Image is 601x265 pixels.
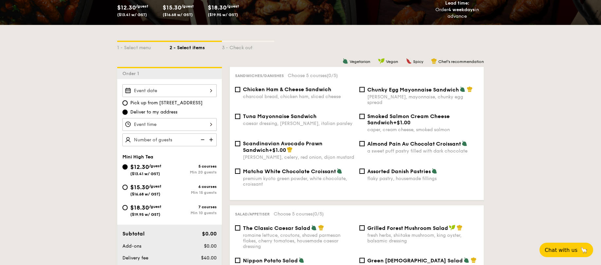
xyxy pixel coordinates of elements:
input: Smoked Salmon Cream Cheese Sandwich+$1.00caper, cream cheese, smoked salmon [359,114,365,119]
input: $18.30/guest($19.95 w/ GST)7 coursesMin 10 guests [122,205,128,210]
span: ($16.68 w/ GST) [130,192,160,196]
div: caesar dressing, [PERSON_NAME], italian parsley [243,121,354,126]
img: icon-vegetarian.fe4039eb.svg [337,168,342,174]
span: Choose 5 courses [274,211,324,217]
div: 2 - Select items [170,42,222,51]
span: $12.30 [130,163,149,171]
span: $18.30 [208,4,227,11]
input: Tuna Mayonnaise Sandwichcaesar dressing, [PERSON_NAME], italian parsley [235,114,240,119]
span: 🦙 [580,246,588,254]
div: fresh herbs, shiitake mushroom, king oyster, balsamic dressing [367,233,479,244]
span: Choose 5 courses [288,73,338,78]
img: icon-chef-hat.a58ddaea.svg [471,257,477,263]
span: Spicy [413,59,423,64]
span: Vegan [386,59,398,64]
span: /guest [136,4,148,9]
span: Smoked Salmon Cream Cheese Sandwich [367,113,450,126]
div: a sweet puff pastry filled with dark chocolate [367,148,479,154]
span: ($13.41 w/ GST) [130,172,160,176]
span: $15.30 [163,4,181,11]
div: Min 10 guests [170,211,217,215]
div: romaine lettuce, croutons, shaved parmesan flakes, cherry tomatoes, housemade caesar dressing [243,233,354,249]
div: 7 courses [170,205,217,209]
strong: 4 weekdays [448,7,475,12]
span: /guest [227,4,239,9]
span: Scandinavian Avocado Prawn Sandwich [243,140,322,153]
input: The Classic Caesar Saladromaine lettuce, croutons, shaved parmesan flakes, cherry tomatoes, house... [235,225,240,231]
span: Grilled Forest Mushroom Salad [367,225,448,231]
img: icon-vegetarian.fe4039eb.svg [431,168,437,174]
span: $12.30 [117,4,136,11]
span: Tuna Mayonnaise Sandwich [243,113,317,119]
img: icon-chef-hat.a58ddaea.svg [318,225,324,231]
span: (0/5) [313,211,324,217]
img: icon-vegetarian.fe4039eb.svg [462,140,467,146]
span: Chat with us [545,247,577,253]
span: Subtotal [122,231,145,237]
span: Assorted Danish Pastries [367,168,431,174]
div: Order in advance [428,7,486,20]
img: icon-chef-hat.a58ddaea.svg [467,86,473,92]
span: $18.30 [130,204,149,211]
span: /guest [149,204,161,209]
span: $15.30 [130,184,149,191]
img: icon-vegetarian.fe4039eb.svg [299,257,304,263]
input: Green [DEMOGRAPHIC_DATA] Saladcherry tomato, [PERSON_NAME], feta cheese [359,258,365,263]
span: +$1.00 [393,119,410,126]
input: Pick up from [STREET_ADDRESS] [122,100,128,106]
span: ($16.68 w/ GST) [163,12,193,17]
img: icon-chef-hat.a58ddaea.svg [287,147,293,153]
div: flaky pastry, housemade fillings [367,176,479,181]
span: Almond Pain Au Chocolat Croissant [367,141,461,147]
span: Deliver to my address [130,109,177,115]
img: icon-chef-hat.a58ddaea.svg [457,225,463,231]
img: icon-vegan.f8ff3823.svg [449,225,455,231]
div: [PERSON_NAME], celery, red onion, dijon mustard [243,154,354,160]
span: /guest [149,184,161,189]
img: icon-chef-hat.a58ddaea.svg [431,58,437,64]
input: Chicken Ham & Cheese Sandwichcharcoal bread, chicken ham, sliced cheese [235,87,240,92]
span: $40.00 [201,255,217,261]
img: icon-vegetarian.fe4039eb.svg [460,86,465,92]
input: $15.30/guest($16.68 w/ GST)6 coursesMin 15 guests [122,185,128,190]
span: Mini High Tea [122,154,153,160]
span: Lead time: [445,0,469,6]
span: (0/5) [327,73,338,78]
span: Vegetarian [350,59,370,64]
input: Grilled Forest Mushroom Saladfresh herbs, shiitake mushroom, king oyster, balsamic dressing [359,225,365,231]
span: Nippon Potato Salad [243,257,298,264]
div: caper, cream cheese, smoked salmon [367,127,479,132]
img: icon-vegetarian.fe4039eb.svg [464,257,469,263]
span: Chicken Ham & Cheese Sandwich [243,86,331,92]
span: Chunky Egg Mayonnaise Sandwich [367,87,459,93]
div: Min 15 guests [170,190,217,195]
div: premium kyoto green powder, white chocolate, croissant [243,176,354,187]
img: icon-vegan.f8ff3823.svg [378,58,385,64]
input: Event time [122,118,217,131]
input: Matcha White Chocolate Croissantpremium kyoto green powder, white chocolate, croissant [235,169,240,174]
span: Order 1 [122,71,142,76]
div: 5 courses [170,164,217,169]
span: Delivery fee [122,255,148,261]
img: icon-vegetarian.fe4039eb.svg [311,225,317,231]
img: icon-vegetarian.fe4039eb.svg [342,58,348,64]
input: Almond Pain Au Chocolat Croissanta sweet puff pastry filled with dark chocolate [359,141,365,146]
span: Salad/Appetiser [235,212,270,216]
span: +$1.00 [269,147,286,153]
span: Chef's recommendation [438,59,484,64]
img: icon-spicy.37a8142b.svg [406,58,412,64]
input: Event date [122,84,217,97]
span: Add-ons [122,243,141,249]
input: Assorted Danish Pastriesflaky pastry, housemade fillings [359,169,365,174]
span: Sandwiches/Danishes [235,73,284,78]
input: Nippon Potato Saladpremium japanese mayonnaise, golden russet potato [235,258,240,263]
span: ($19.95 w/ GST) [208,12,238,17]
div: Min 20 guests [170,170,217,174]
input: Chunky Egg Mayonnaise Sandwich[PERSON_NAME], mayonnaise, chunky egg spread [359,87,365,92]
span: $0.00 [204,243,217,249]
input: Deliver to my address [122,110,128,115]
span: /guest [149,164,161,168]
span: ($19.95 w/ GST) [130,212,160,217]
span: /guest [181,4,194,9]
div: 3 - Check out [222,42,274,51]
